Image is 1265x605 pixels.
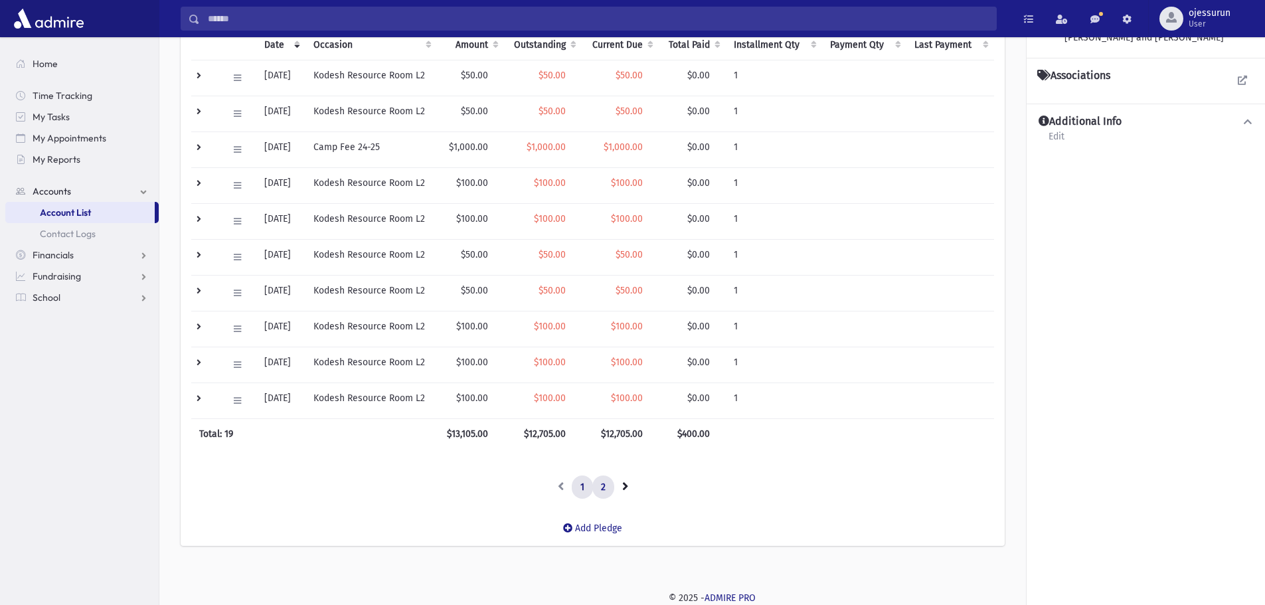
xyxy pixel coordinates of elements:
th: Last Payment: activate to sort column ascending [906,30,994,60]
span: $100.00 [611,177,643,189]
a: My Tasks [5,106,159,128]
td: Kodesh Resource Room L2 [305,203,437,239]
span: My Tasks [33,111,70,123]
span: $100.00 [611,213,643,224]
a: Accounts [5,181,159,202]
span: Accounts [33,185,71,197]
td: Kodesh Resource Room L2 [305,96,437,131]
td: Camp Fee 24-25 [305,131,437,167]
th: Total: 19 [191,418,437,449]
a: 2 [592,475,614,499]
td: 1 [726,60,822,96]
span: $100.00 [611,392,643,404]
th: Current Due: activate to sort column ascending [582,30,658,60]
div: © 2025 - [181,591,1244,605]
span: $0.00 [687,70,710,81]
input: Search [200,7,996,31]
th: $12,705.00 [504,418,582,449]
span: $50.00 [616,285,643,296]
span: $50.00 [539,106,566,117]
span: School [33,292,60,303]
span: $0.00 [687,321,710,332]
td: 1 [726,167,822,203]
span: Time Tracking [33,90,92,102]
span: $100.00 [534,213,566,224]
span: $50.00 [616,106,643,117]
span: $100.00 [534,321,566,332]
a: School [5,287,159,308]
td: 1 [726,203,822,239]
span: ojessurun [1189,8,1230,19]
img: AdmirePro [11,5,87,32]
td: 1 [726,131,822,167]
a: Time Tracking [5,85,159,106]
td: [DATE] [256,347,305,383]
td: Kodesh Resource Room L2 [305,275,437,311]
a: 1 [572,475,593,499]
td: $100.00 [437,383,504,418]
a: Financials [5,244,159,266]
span: Home [33,58,58,70]
button: Additional Info [1037,115,1254,129]
th: Installment Qty: activate to sort column ascending [726,30,822,60]
span: $1,000.00 [527,141,566,153]
td: Kodesh Resource Room L2 [305,239,437,275]
span: My Reports [33,153,80,165]
span: $1,000.00 [604,141,643,153]
span: $50.00 [616,70,643,81]
a: Fundraising [5,266,159,287]
th: Date: activate to sort column ascending [256,30,305,60]
a: Home [5,53,159,74]
span: $100.00 [534,392,566,404]
span: $50.00 [539,285,566,296]
a: ADMIRE PRO [705,592,756,604]
td: [DATE] [256,383,305,418]
span: User [1189,19,1230,29]
td: $100.00 [437,203,504,239]
th: Occasion : activate to sort column ascending [305,30,437,60]
td: $100.00 [437,167,504,203]
span: Account List [40,207,91,218]
span: My Appointments [33,132,106,144]
span: $0.00 [687,357,710,368]
a: My Appointments [5,128,159,149]
th: Outstanding: activate to sort column ascending [504,30,582,60]
td: 1 [726,275,822,311]
td: 1 [726,347,822,383]
span: $50.00 [539,249,566,260]
td: $50.00 [437,275,504,311]
td: [DATE] [256,60,305,96]
td: $100.00 [437,347,504,383]
td: $50.00 [437,96,504,131]
a: Account List [5,202,155,223]
span: $100.00 [611,357,643,368]
td: Kodesh Resource Room L2 [305,311,437,347]
td: [DATE] [256,167,305,203]
td: Kodesh Resource Room L2 [305,347,437,383]
span: Fundraising [33,270,81,282]
td: [DATE] [256,239,305,275]
td: 1 [726,311,822,347]
span: $100.00 [534,177,566,189]
span: $100.00 [611,321,643,332]
span: Financials [33,249,74,261]
td: 1 [726,383,822,418]
span: $0.00 [687,106,710,117]
td: [DATE] [256,275,305,311]
th: Amount: activate to sort column ascending [437,30,504,60]
span: $0.00 [687,285,710,296]
span: $50.00 [539,70,566,81]
td: [DATE] [256,203,305,239]
td: $1,000.00 [437,131,504,167]
a: Edit [1048,129,1065,153]
td: $50.00 [437,239,504,275]
th: $400.00 [659,418,726,449]
td: 1 [726,239,822,275]
span: $0.00 [687,141,710,153]
h4: Additional Info [1039,115,1122,129]
td: $50.00 [437,60,504,96]
span: Contact Logs [40,228,96,240]
td: [DATE] [256,96,305,131]
span: $100.00 [534,357,566,368]
td: Kodesh Resource Room L2 [305,383,437,418]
